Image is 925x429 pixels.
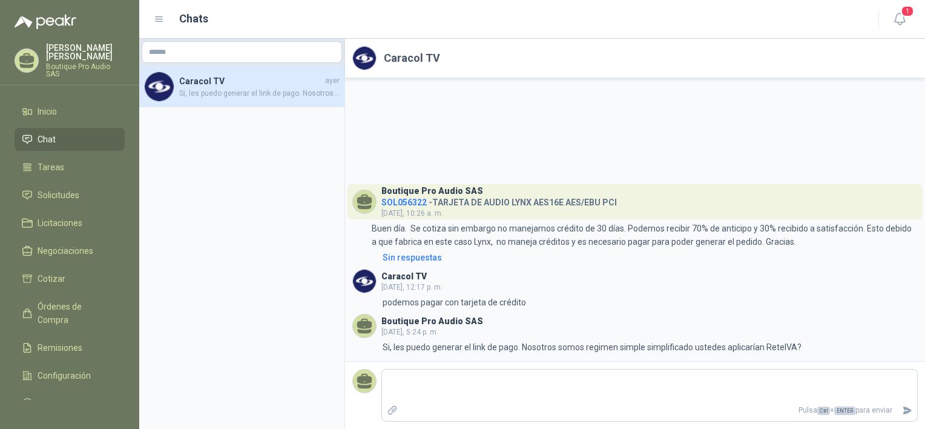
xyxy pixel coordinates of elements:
a: Company LogoCaracol TVayerSi, les puedo generar el link de pago. Nosotros somos regimen simple si... [139,67,344,107]
h3: Caracol TV [381,273,427,280]
p: podemos pagar con tarjeta de crédito [383,296,526,309]
a: Cotizar [15,267,125,290]
span: Manuales y ayuda [38,397,107,410]
a: Chat [15,128,125,151]
a: Negociaciones [15,239,125,262]
span: Solicitudes [38,188,79,202]
h3: Boutique Pro Audio SAS [381,188,483,195]
span: 1 [901,5,914,17]
a: Inicio [15,100,125,123]
h4: - TARJETA DE AUDIO LYNX AES16E AES/EBU PCI [381,195,617,206]
a: Licitaciones [15,211,125,234]
img: Logo peakr [15,15,76,29]
p: Boutique Pro Audio SAS [46,63,125,78]
a: Sin respuestas [380,251,918,264]
span: Configuración [38,369,91,382]
a: Configuración [15,364,125,387]
span: Ctrl [817,407,830,415]
button: 1 [889,8,910,30]
a: Solicitudes [15,184,125,207]
button: Enviar [897,400,917,421]
span: Licitaciones [38,216,82,230]
h4: Caracol TV [179,75,323,88]
span: [DATE], 12:17 p. m. [381,283,443,291]
span: Chat [38,133,56,146]
span: Tareas [38,161,64,174]
a: Tareas [15,156,125,179]
span: [DATE], 5:24 p. m. [381,328,438,336]
div: Sin respuestas [383,251,442,264]
p: Pulsa + para enviar [403,400,898,421]
span: ayer [325,75,340,87]
h1: Chats [179,10,208,27]
h3: Boutique Pro Audio SAS [381,318,483,325]
span: SOL056322 [381,198,427,207]
span: [DATE], 10:26 a. m. [381,209,443,218]
label: Adjuntar archivos [382,400,403,421]
h2: Caracol TV [384,50,440,67]
a: Órdenes de Compra [15,295,125,331]
p: [PERSON_NAME] [PERSON_NAME] [46,44,125,61]
span: ENTER [834,407,855,415]
a: Remisiones [15,336,125,359]
img: Company Logo [353,47,376,70]
p: Buen día. Se cotiza sin embargo no manejamos crédito de 30 días. Podemos recibir 70% de anticipo ... [372,222,918,248]
img: Company Logo [145,72,174,101]
span: Cotizar [38,272,65,285]
span: Órdenes de Compra [38,300,113,327]
a: Manuales y ayuda [15,392,125,415]
img: Company Logo [353,270,376,293]
span: Si, les puedo generar el link de pago. Nosotros somos regimen simple simplificado ustedes aplicar... [179,88,340,99]
span: Inicio [38,105,57,118]
span: Negociaciones [38,244,93,258]
p: Si, les puedo generar el link de pago. Nosotros somos regimen simple simplificado ustedes aplicar... [383,341,802,354]
span: Remisiones [38,341,82,354]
